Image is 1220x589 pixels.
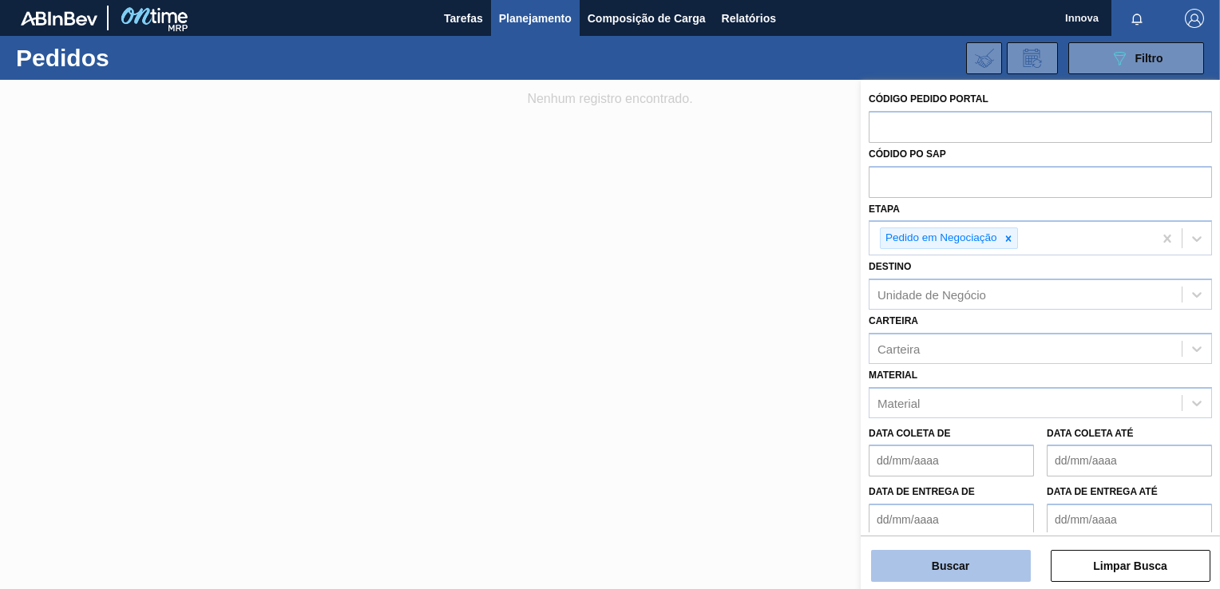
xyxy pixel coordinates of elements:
label: Data de Entrega de [869,486,975,497]
span: Filtro [1135,52,1163,65]
h1: Pedidos [16,49,245,67]
label: Data de Entrega até [1047,486,1158,497]
label: Material [869,370,917,381]
img: Logout [1185,9,1204,28]
label: Destino [869,261,911,272]
input: dd/mm/aaaa [869,445,1034,476]
div: Importar Negociações dos Pedidos [966,42,1002,74]
div: Pedido em Negociação [881,228,1000,248]
div: Unidade de Negócio [877,288,986,302]
span: Composição de Carga [588,9,706,28]
input: dd/mm/aaaa [1047,504,1212,536]
span: Relatórios [722,9,776,28]
span: Tarefas [444,9,483,28]
img: TNhmsLtSVTkK8tSr43FrP2fwEKptu5GPRR3wAAAABJRU5ErkJggg== [21,11,97,26]
label: Carteira [869,315,918,326]
div: Carteira [877,342,920,355]
button: Filtro [1068,42,1204,74]
span: Planejamento [499,9,572,28]
label: Código Pedido Portal [869,93,988,105]
label: Códido PO SAP [869,148,946,160]
div: Solicitação de Revisão de Pedidos [1007,42,1058,74]
input: dd/mm/aaaa [869,504,1034,536]
label: Etapa [869,204,900,215]
label: Data coleta até [1047,428,1133,439]
div: Material [877,396,920,409]
label: Data coleta de [869,428,950,439]
button: Notificações [1111,7,1163,30]
input: dd/mm/aaaa [1047,445,1212,476]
